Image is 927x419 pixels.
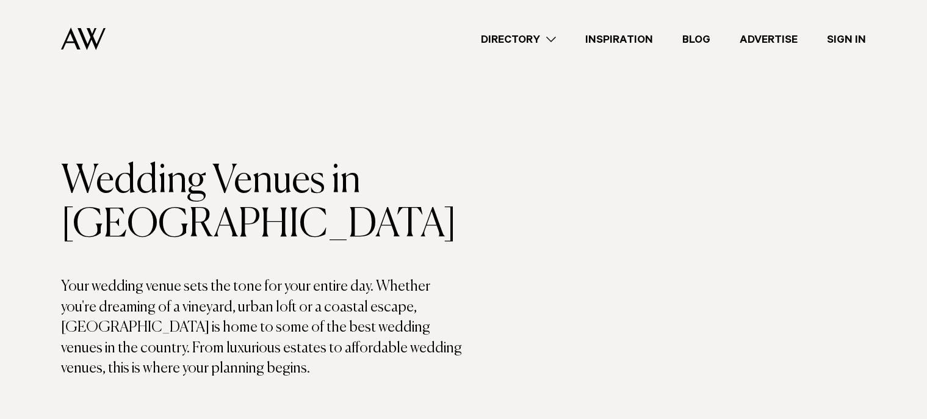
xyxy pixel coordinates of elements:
[466,31,571,48] a: Directory
[812,31,881,48] a: Sign In
[668,31,725,48] a: Blog
[61,277,464,379] p: Your wedding venue sets the tone for your entire day. Whether you're dreaming of a vineyard, urba...
[725,31,812,48] a: Advertise
[61,159,464,247] h1: Wedding Venues in [GEOGRAPHIC_DATA]
[61,27,106,50] img: Auckland Weddings Logo
[571,31,668,48] a: Inspiration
